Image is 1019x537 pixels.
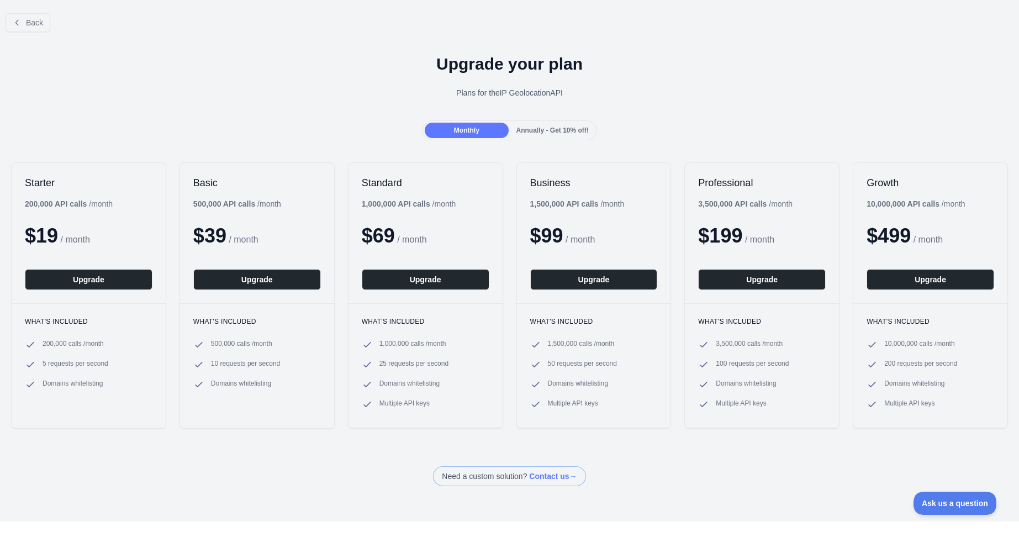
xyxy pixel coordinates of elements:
span: $ 199 [698,224,742,247]
div: / month [530,198,625,209]
h2: Standard [362,176,489,189]
span: $ 99 [530,224,563,247]
h2: Professional [698,176,826,189]
b: 1,500,000 API calls [530,199,599,208]
span: $ 69 [362,224,395,247]
div: / month [698,198,793,209]
div: / month [362,198,456,209]
b: 1,000,000 API calls [362,199,430,208]
b: 3,500,000 API calls [698,199,767,208]
h2: Business [530,176,658,189]
iframe: Toggle Customer Support [914,492,997,515]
